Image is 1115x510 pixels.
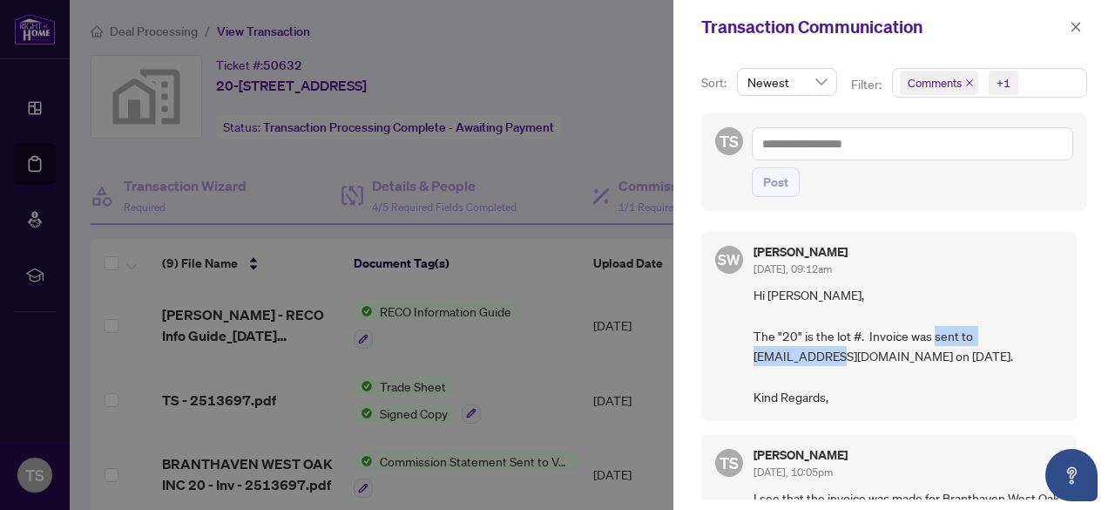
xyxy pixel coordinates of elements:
[753,246,848,258] h5: [PERSON_NAME]
[701,14,1064,40] div: Transaction Communication
[753,466,833,479] span: [DATE], 10:05pm
[753,262,832,275] span: [DATE], 09:12am
[701,73,730,92] p: Sort:
[753,449,848,461] h5: [PERSON_NAME]
[1045,449,1098,501] button: Open asap
[747,69,827,95] span: Newest
[908,74,962,92] span: Comments
[752,167,800,197] button: Post
[720,129,739,153] span: TS
[965,78,974,87] span: close
[718,248,740,271] span: SW
[1070,21,1082,33] span: close
[753,285,1063,407] span: Hi [PERSON_NAME], The "20" is the lot #. Invoice was sent to [EMAIL_ADDRESS][DOMAIN_NAME] on [DAT...
[997,74,1010,92] div: +1
[851,75,884,94] p: Filter:
[900,71,978,95] span: Comments
[720,451,739,475] span: TS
